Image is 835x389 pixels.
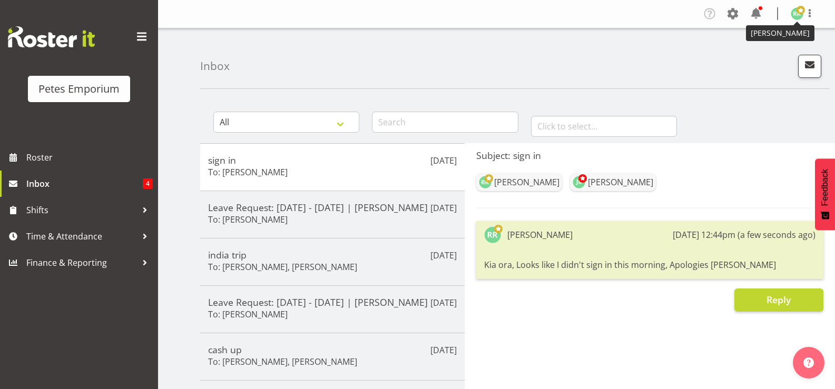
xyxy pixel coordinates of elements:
p: [DATE] [430,344,457,356]
p: [DATE] [430,154,457,167]
p: [DATE] [430,249,457,262]
div: [DATE] 12:44pm (a few seconds ago) [673,228,816,241]
img: ruth-robertson-taylor722.jpg [484,226,501,243]
h6: To: [PERSON_NAME], [PERSON_NAME] [208,262,357,272]
div: Petes Emporium [38,81,120,97]
img: ruth-robertson-taylor722.jpg [479,176,492,188]
h4: Inbox [200,60,230,72]
div: [PERSON_NAME] [588,176,653,188]
img: jodine-bunn132.jpg [573,176,585,188]
h5: Subject: sign in [476,149,823,161]
img: Rosterit website logo [8,26,95,47]
button: Reply [734,288,823,312]
h6: To: [PERSON_NAME] [208,167,288,177]
h5: sign in [208,154,457,166]
span: Finance & Reporting [26,255,137,271]
img: ruth-robertson-taylor722.jpg [791,7,803,20]
h5: india trip [208,249,457,261]
span: Reply [767,293,791,306]
h6: To: [PERSON_NAME] [208,309,288,320]
span: Inbox [26,176,143,192]
p: [DATE] [430,296,457,309]
h5: Leave Request: [DATE] - [DATE] | [PERSON_NAME] [208,202,457,213]
button: Feedback - Show survey [815,158,835,230]
span: 4 [143,178,153,189]
h5: cash up [208,344,457,355]
h6: To: [PERSON_NAME] [208,214,288,225]
span: Feedback [820,169,830,206]
p: [DATE] [430,202,457,214]
input: Click to select... [531,116,677,137]
input: Search [372,112,518,133]
span: Shifts [26,202,137,218]
span: Roster [26,149,153,165]
div: Kia ora, Looks like I didn't sign in this morning, Apologies [PERSON_NAME] [484,256,816,274]
span: Time & Attendance [26,228,137,244]
div: [PERSON_NAME] [494,176,559,188]
img: help-xxl-2.png [803,357,814,368]
h5: Leave Request: [DATE] - [DATE] | [PERSON_NAME] [208,296,457,308]
div: [PERSON_NAME] [507,228,573,241]
h6: To: [PERSON_NAME], [PERSON_NAME] [208,356,357,367]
